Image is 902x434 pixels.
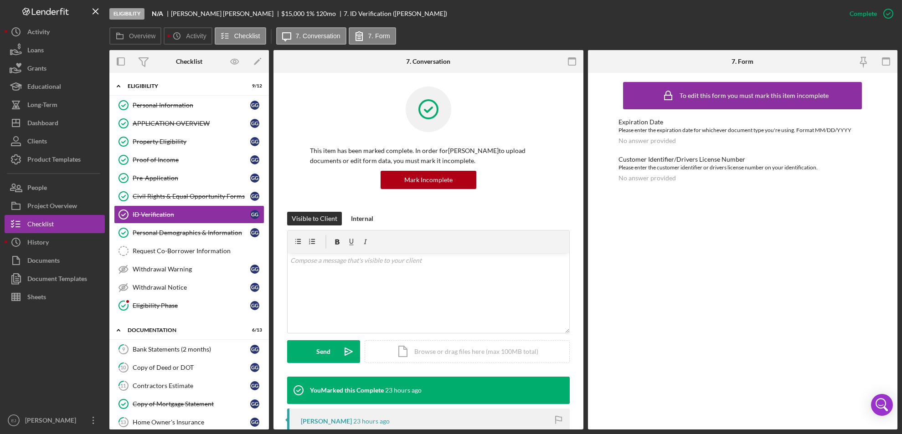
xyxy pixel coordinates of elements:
div: [PERSON_NAME] [301,418,352,425]
div: G G [250,137,259,146]
div: Open Intercom Messenger [871,394,893,416]
span: $15,000 [281,10,304,17]
a: 13Home Owner's InsuranceGG [114,413,264,431]
div: Withdrawal Warning [133,266,250,273]
button: Educational [5,77,105,96]
p: This item has been marked complete. In order for [PERSON_NAME] to upload documents or edit form d... [310,146,547,166]
button: Overview [109,27,161,45]
a: Grants [5,59,105,77]
div: Eligibility [109,8,144,20]
button: Clients [5,132,105,150]
button: Send [287,340,360,363]
button: 7. Form [349,27,396,45]
button: Mark Incomplete [381,171,476,189]
div: Documents [27,251,60,272]
div: 9 / 12 [246,83,262,89]
time: 2025-09-17 18:31 [353,418,390,425]
div: Activity [27,23,50,43]
button: Internal [346,212,378,225]
div: 120 mo [316,10,336,17]
div: Personal Demographics & Information [133,229,250,236]
div: You Marked this Complete [310,387,384,394]
div: Proof of Income [133,156,250,163]
label: Checklist [234,32,260,40]
div: Mark Incomplete [404,171,453,189]
div: Educational [27,77,61,98]
button: Project Overview [5,197,105,215]
label: Activity [186,32,206,40]
label: Overview [129,32,155,40]
div: Copy of Mortgage Statement [133,400,250,408]
div: Contractors Estimate [133,382,250,389]
div: Pre-Application [133,174,250,182]
div: Complete [850,5,877,23]
div: G G [250,301,259,310]
tspan: 11 [121,383,126,388]
button: Checklist [5,215,105,233]
button: Documents [5,251,105,270]
div: ID Verification [133,211,250,218]
div: Property Eligibility [133,138,250,145]
div: Expiration Date [619,118,866,126]
a: Withdrawal NoticeGG [114,278,264,296]
div: G G [250,363,259,372]
div: Long-Term [27,96,57,116]
div: G G [250,399,259,408]
div: G G [250,228,259,237]
tspan: 9 [122,346,125,352]
button: History [5,233,105,251]
a: Proof of IncomeGG [114,151,264,169]
div: No answer provided [619,174,676,182]
a: Request Co-Borrower Information [114,242,264,260]
button: Sheets [5,288,105,306]
div: Clients [27,132,47,153]
a: Withdrawal WarningGG [114,260,264,278]
div: Loans [27,41,44,61]
div: 1 % [306,10,314,17]
div: Send [317,340,331,363]
div: G G [250,283,259,292]
button: Dashboard [5,114,105,132]
b: N/A [152,10,163,17]
a: Long-Term [5,96,105,114]
a: Personal Demographics & InformationGG [114,224,264,242]
div: Home Owner's Insurance [133,419,250,426]
div: G G [250,192,259,201]
div: Visible to Client [292,212,337,225]
button: Product Templates [5,150,105,168]
label: 7. Form [368,32,390,40]
div: G G [250,381,259,390]
div: G G [250,174,259,183]
button: Activity [164,27,212,45]
div: Grants [27,59,46,80]
div: G G [250,345,259,354]
div: People [27,179,47,199]
a: Civil Rights & Equal Opportunity FormsGG [114,187,264,205]
a: ID VerificationGG [114,205,264,224]
div: Internal [351,212,373,225]
div: G G [250,418,259,427]
div: Checklist [176,58,202,65]
time: 2025-09-17 18:40 [385,387,422,394]
div: Eligibility [128,83,239,89]
button: Complete [840,5,897,23]
button: Document Templates [5,270,105,288]
div: G G [250,101,259,110]
a: Property EligibilityGG [114,133,264,151]
div: Checklist [27,215,54,235]
div: Eligibility Phase [133,302,250,309]
div: Please enter the expiration date for whichever document type you're using. Format MM/DD/YYYY [619,126,866,135]
div: Withdrawal Notice [133,284,250,291]
div: Product Templates [27,150,81,171]
button: Visible to Client [287,212,342,225]
button: People [5,179,105,197]
label: 7. Conversation [296,32,340,40]
div: Documentation [128,327,239,333]
a: Eligibility PhaseGG [114,296,264,315]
